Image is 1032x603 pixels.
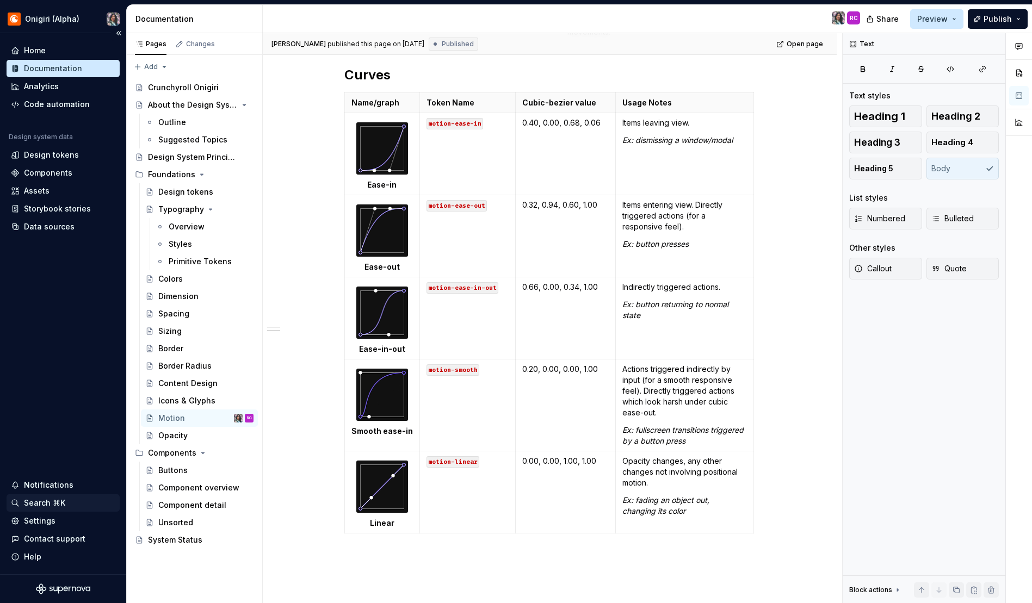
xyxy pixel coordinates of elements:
[917,14,948,24] span: Preview
[2,7,124,30] button: Onigiri (Alpha)Susan Lin
[522,117,609,128] p: 0.40, 0.00, 0.68, 0.06
[364,262,400,271] strong: Ease-out
[151,235,258,253] a: Styles
[849,158,922,179] button: Heading 5
[356,204,409,257] img: 91497b2a-cedc-46cb-8a9d-167f3d6dacf7.png
[24,150,79,160] div: Design tokens
[158,273,183,284] div: Colors
[861,9,906,29] button: Share
[442,40,474,48] span: Published
[876,14,899,24] span: Share
[9,133,73,141] div: Design system data
[622,97,747,108] p: Usage Notes
[931,111,980,122] span: Heading 2
[135,14,258,24] div: Documentation
[158,413,185,424] div: Motion
[622,282,747,293] p: Indirectly triggered actions.
[427,456,479,468] code: motion-linear
[522,200,609,210] p: 0.32, 0.94, 0.60, 1.00
[351,97,413,108] p: Name/graph
[141,462,258,479] a: Buttons
[854,111,905,122] span: Heading 1
[359,344,405,353] strong: Ease-in-out
[141,392,258,409] a: Icons & Glyphs
[427,282,498,294] code: motion-ease-in-out
[169,256,232,267] div: Primitive Tokens
[344,66,756,84] h2: Curves
[926,208,999,229] button: Bulleted
[158,378,218,389] div: Content Design
[131,79,258,549] div: Page tree
[7,146,120,164] a: Design tokens
[141,514,258,531] a: Unsorted
[7,476,120,494] button: Notifications
[7,494,120,512] button: Search ⌘K
[7,218,120,235] a: Data sources
[131,148,258,166] a: Design System Principles
[832,11,845,24] img: Susan Lin
[158,395,215,406] div: Icons & Glyphs
[622,200,747,232] p: Items entering view. Directly triggered actions (for a responsive feel).
[141,201,258,218] a: Typography
[158,343,183,354] div: Border
[158,465,188,476] div: Buttons
[158,308,189,319] div: Spacing
[622,117,747,128] p: Items leaving view.
[850,14,858,22] div: RC
[849,105,922,127] button: Heading 1
[622,364,747,418] p: Actions triggered indirectly by input (for a smooth responsive feel). Directly triggered actions ...
[24,515,55,526] div: Settings
[24,533,85,544] div: Contact support
[131,59,171,74] button: Add
[247,413,252,424] div: RC
[36,583,90,594] a: Supernova Logo
[849,192,888,203] div: List styles
[158,117,186,128] div: Outline
[622,456,747,488] p: Opacity changes, any other changes not involving positional motion.
[351,426,413,436] strong: Smooth ease-in
[158,291,199,302] div: Dimension
[427,200,487,212] code: motion-ease-out
[356,461,409,513] img: 1dcb68b2-7db6-4ca1-aa4d-ef45b1ace25a.png
[186,40,215,48] div: Changes
[24,498,65,508] div: Search ⌘K
[158,204,204,215] div: Typography
[522,97,609,108] p: Cubic-bezier value
[7,512,120,530] a: Settings
[7,530,120,548] button: Contact support
[7,548,120,565] button: Help
[148,152,238,163] div: Design System Principles
[931,137,973,148] span: Heading 4
[158,430,188,441] div: Opacity
[141,322,258,340] a: Sizing
[854,137,900,148] span: Heading 3
[7,96,120,113] a: Code automation
[24,63,82,74] div: Documentation
[7,200,120,217] a: Storybook stories
[849,208,922,229] button: Numbered
[773,36,828,52] a: Open page
[234,414,243,422] img: Susan Lin
[622,239,689,248] em: Ex: button presses
[141,131,258,148] a: Suggested Topics
[427,364,479,376] code: motion-smooth
[25,14,79,24] div: Onigiri (Alpha)
[169,221,205,232] div: Overview
[24,99,90,110] div: Code automation
[849,243,895,253] div: Other styles
[24,551,41,562] div: Help
[356,287,409,339] img: bfe14c94-3250-4b8f-8940-8dc5e2c10ed8.png
[356,369,409,421] img: 60e0287a-a8b7-4699-8654-316127e85176.png
[148,100,238,110] div: About the Design System
[622,135,733,145] em: Ex: dismissing a window/modal
[24,480,73,490] div: Notifications
[141,288,258,305] a: Dimension
[849,132,922,153] button: Heading 3
[24,185,50,196] div: Assets
[854,163,893,174] span: Heading 5
[131,79,258,96] a: Crunchyroll Onigiri
[141,496,258,514] a: Component detail
[427,118,483,129] code: motion-ease-in
[271,40,326,48] span: [PERSON_NAME]
[135,40,166,48] div: Pages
